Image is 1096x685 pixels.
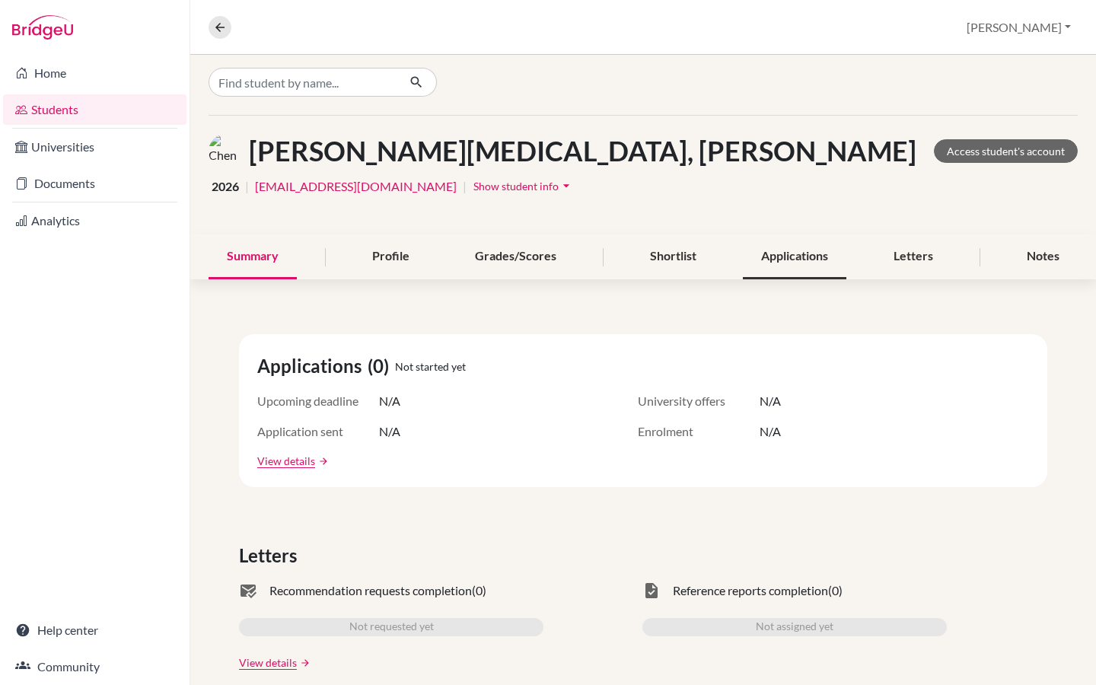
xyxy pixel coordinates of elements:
button: Show student infoarrow_drop_down [473,174,575,198]
span: mark_email_read [239,581,257,600]
span: Reference reports completion [673,581,828,600]
span: 2026 [212,177,239,196]
input: Find student by name... [209,68,397,97]
div: Letters [875,234,951,279]
span: (0) [472,581,486,600]
span: Upcoming deadline [257,392,379,410]
span: Show student info [473,180,559,193]
a: Analytics [3,205,186,236]
span: Enrolment [638,422,760,441]
span: Application sent [257,422,379,441]
button: [PERSON_NAME] [960,13,1078,42]
a: arrow_forward [315,456,329,467]
a: Home [3,58,186,88]
span: N/A [379,392,400,410]
span: N/A [379,422,400,441]
span: (0) [828,581,843,600]
a: Help center [3,615,186,645]
span: | [463,177,467,196]
a: Access student's account [934,139,1078,163]
span: Applications [257,352,368,380]
span: N/A [760,422,781,441]
a: View details [257,453,315,469]
span: task [642,581,661,600]
a: Community [3,652,186,682]
img: Bridge-U [12,15,73,40]
a: [EMAIL_ADDRESS][DOMAIN_NAME] [255,177,457,196]
h1: [PERSON_NAME][MEDICAL_DATA], [PERSON_NAME] [249,135,916,167]
a: Universities [3,132,186,162]
a: arrow_forward [297,658,311,668]
span: (0) [368,352,395,380]
div: Shortlist [632,234,715,279]
div: Grades/Scores [457,234,575,279]
span: Not started yet [395,358,466,374]
a: View details [239,655,297,671]
a: Documents [3,168,186,199]
div: Profile [354,234,428,279]
i: arrow_drop_down [559,178,574,193]
span: Letters [239,542,303,569]
span: | [245,177,249,196]
span: Recommendation requests completion [269,581,472,600]
div: Summary [209,234,297,279]
span: Not requested yet [349,618,434,636]
div: Notes [1008,234,1078,279]
span: University offers [638,392,760,410]
span: N/A [760,392,781,410]
div: Applications [743,234,846,279]
span: Not assigned yet [756,618,833,636]
img: Chen Shao Tao's avatar [209,134,243,168]
a: Students [3,94,186,125]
